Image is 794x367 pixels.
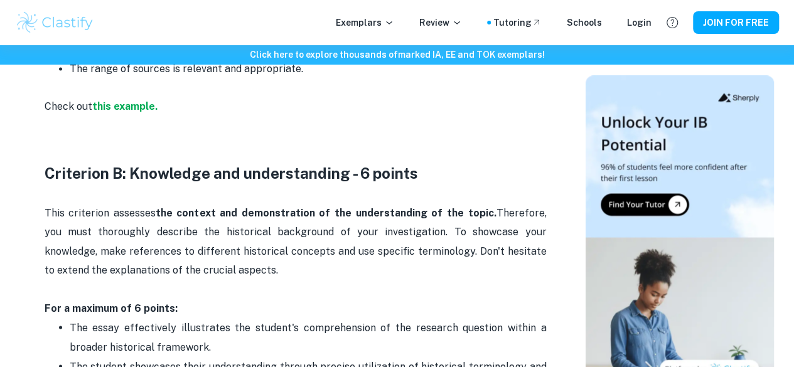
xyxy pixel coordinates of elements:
strong: the context and demonstration of the understanding [156,206,427,218]
p: Exemplars [336,16,394,29]
p: The essay effectively illustrates the student's comprehension of the research question within a b... [70,318,547,356]
p: Review [419,16,462,29]
a: this example. [92,100,158,112]
a: Login [627,16,652,29]
a: Tutoring [493,16,542,29]
a: Schools [567,16,602,29]
p: The range of sources is relevant and appropriate. [70,60,547,98]
strong: of the topic. [431,206,496,218]
h6: Click here to explore thousands of marked IA, EE and TOK exemplars ! [3,48,791,61]
strong: Criterion B: Knowledge and understanding - 6 points [45,164,418,182]
button: JOIN FOR FREE [693,11,779,34]
strong: For a maximum of 6 points: [45,302,178,314]
img: Clastify logo [15,10,95,35]
button: Help and Feedback [662,12,683,33]
p: Check out [45,97,547,116]
p: This criterion assesses Therefore, you must thoroughly describe the historical background of your... [45,203,547,317]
